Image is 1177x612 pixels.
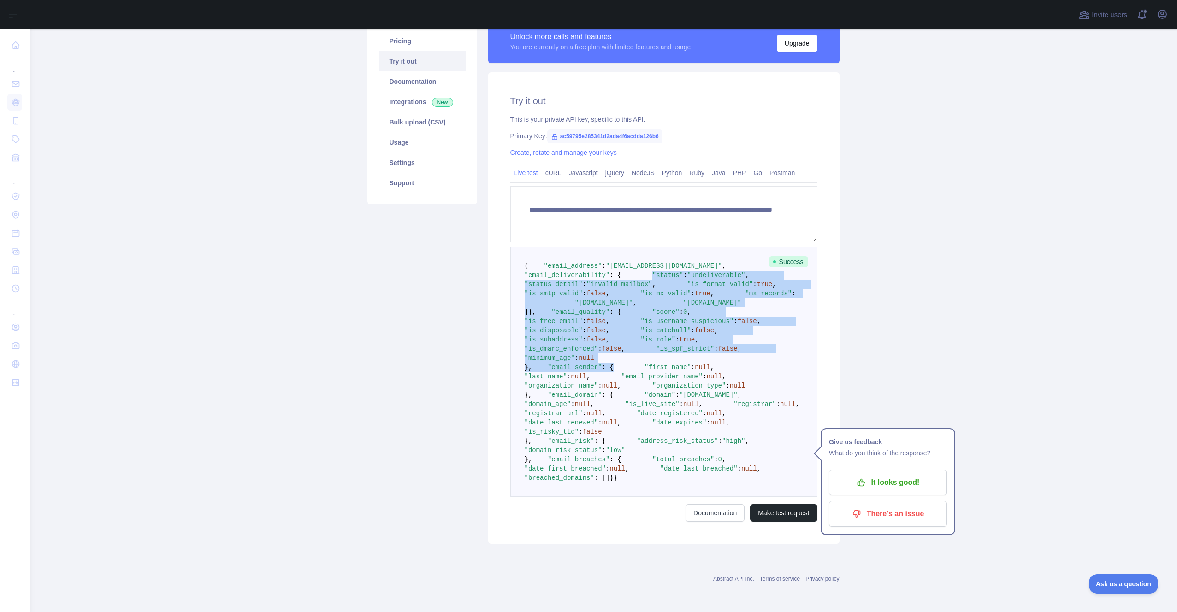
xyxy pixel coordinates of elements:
[660,465,738,472] span: "date_last_breached"
[583,336,586,343] span: :
[551,308,609,316] span: "email_quality"
[680,391,738,399] span: "[DOMAIN_NAME]"
[652,308,680,316] span: "score"
[738,465,741,472] span: :
[528,308,536,316] span: },
[379,153,466,173] a: Settings
[586,410,602,417] span: null
[687,308,691,316] span: ,
[609,271,621,279] span: : {
[641,327,691,334] span: "is_catchall"
[652,382,726,389] span: "organization_type"
[750,504,817,522] button: Make test request
[683,400,699,408] span: null
[525,410,583,417] span: "registrar_url"
[575,299,633,306] span: "[DOMAIN_NAME]"
[652,271,683,279] span: "status"
[579,428,582,435] span: :
[525,391,532,399] span: },
[525,456,532,463] span: },
[745,437,749,445] span: ,
[525,382,598,389] span: "organization_name"
[606,447,625,454] span: "low"
[525,465,606,472] span: "date_first_breached"
[686,504,745,522] a: Documentation
[641,336,676,343] span: "is_role"
[656,345,714,353] span: "is_spf_strict"
[614,474,617,482] span: }
[510,42,691,52] div: You are currently on a free plan with limited features and usage
[675,391,679,399] span: :
[625,465,629,472] span: ,
[680,308,683,316] span: :
[525,308,528,316] span: ]
[525,419,598,426] span: "date_last_renewed"
[606,336,609,343] span: ,
[633,299,637,306] span: ,
[652,456,714,463] span: "total_breaches"
[829,436,947,447] h1: Give us feedback
[686,165,708,180] a: Ruby
[625,400,680,408] span: "is_live_site"
[703,410,706,417] span: :
[609,308,621,316] span: : {
[602,447,606,454] span: :
[432,98,453,107] span: New
[583,281,586,288] span: :
[658,165,686,180] a: Python
[548,364,602,371] span: "email_sender"
[836,475,940,490] p: It looks good!
[733,318,737,325] span: :
[637,437,718,445] span: "address_risk_status"
[548,437,594,445] span: "email_risk"
[609,456,621,463] span: : {
[645,364,691,371] span: "first_name"
[714,345,718,353] span: :
[683,308,687,316] span: 0
[691,364,695,371] span: :
[602,345,621,353] span: false
[379,112,466,132] a: Bulk upload (CSV)
[548,391,602,399] span: "email_domain"
[641,318,734,325] span: "is_username_suspicious"
[571,373,586,380] span: null
[525,345,598,353] span: "is_dmarc_enforced"
[722,456,726,463] span: ,
[606,465,609,472] span: :
[544,262,602,270] span: "email_address"
[571,400,574,408] span: :
[586,290,606,297] span: false
[730,382,745,389] span: null
[598,419,602,426] span: :
[602,391,614,399] span: : {
[525,400,571,408] span: "domain_age"
[805,576,839,582] a: Privacy policy
[706,373,722,380] span: null
[586,318,606,325] span: false
[606,318,609,325] span: ,
[769,256,808,267] span: Success
[510,149,617,156] a: Create, rotate and manage your keys
[766,165,798,180] a: Postman
[829,470,947,495] button: It looks good!
[525,327,583,334] span: "is_disposable"
[379,51,466,71] a: Try it out
[525,447,602,454] span: "domain_risk_status"
[583,290,586,297] span: :
[525,437,532,445] span: },
[379,92,466,112] a: Integrations New
[525,281,583,288] span: "status_detail"
[718,437,722,445] span: :
[379,132,466,153] a: Usage
[675,336,679,343] span: :
[745,290,792,297] span: "mx_records"
[695,336,698,343] span: ,
[609,465,625,472] span: null
[829,501,947,527] button: There's an issue
[379,71,466,92] a: Documentation
[780,400,796,408] span: null
[738,345,741,353] span: ,
[575,354,579,362] span: :
[602,165,628,180] a: jQuery
[645,391,675,399] span: "domain"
